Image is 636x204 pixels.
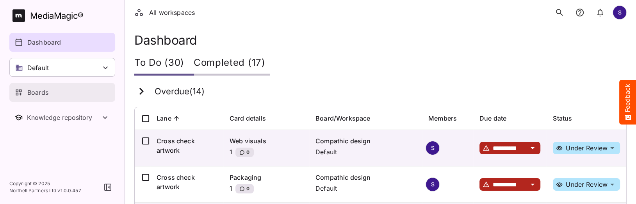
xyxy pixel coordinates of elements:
p: Compathic design [315,136,416,146]
span: 0 [246,185,249,193]
p: Board/Workspace [315,114,370,123]
div: S [613,5,627,20]
div: Knowledge repository [27,114,100,121]
p: Card details [230,114,266,123]
p: Under Review [566,145,607,151]
a: Dashboard [9,33,115,52]
p: Web visuals [230,136,303,146]
p: Under Review [566,181,607,188]
p: Default [315,184,416,193]
div: Completed (17) [194,52,270,76]
a: MediaMagic® [12,9,115,22]
div: S [426,177,440,191]
nav: Knowledge repository [9,108,115,127]
p: 1 [230,147,232,160]
button: search [552,5,567,20]
p: Dashboard [27,38,61,47]
p: Copyright © 2025 [9,180,81,187]
p: Lane [157,114,171,123]
h1: Dashboard [134,33,627,47]
a: Boards [9,83,115,102]
p: Members [428,114,457,123]
p: Cross check artwork [157,173,217,191]
p: Boards [27,88,48,97]
p: Default [27,63,49,72]
p: Due date [479,114,506,123]
button: Toggle Knowledge repository [9,108,115,127]
button: notifications [572,5,588,20]
button: notifications [592,5,608,20]
p: Cross check artwork [157,136,217,155]
p: Status [553,114,572,123]
div: S [426,141,440,155]
p: Northell Partners Ltd v 1.0.0.457 [9,187,81,194]
p: Compathic design [315,173,416,182]
div: To Do (30) [134,52,194,76]
p: Packaging [230,173,303,182]
h3: Overdue ( 14 ) [155,87,205,97]
button: Feedback [619,80,636,125]
div: MediaMagic ® [30,9,84,22]
p: Default [315,147,416,157]
span: 0 [246,148,249,156]
p: 1 [230,184,232,196]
